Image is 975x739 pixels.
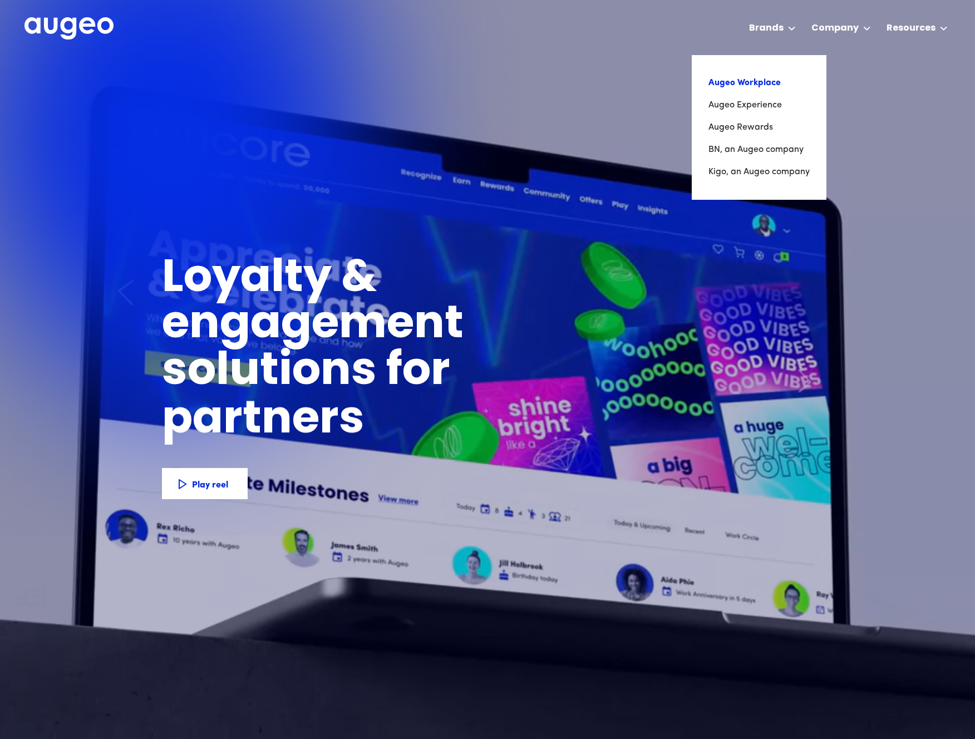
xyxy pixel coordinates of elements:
img: Augeo's full logo in white. [24,17,114,40]
div: Brands [749,22,784,35]
a: BN, an Augeo company [708,139,810,161]
a: Augeo Experience [708,94,810,116]
nav: Brands [692,55,826,200]
div: Company [811,22,859,35]
div: Resources [887,22,935,35]
a: Augeo Workplace [708,72,810,94]
a: home [24,17,114,41]
a: Kigo, an Augeo company [708,161,810,183]
a: Augeo Rewards [708,116,810,139]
